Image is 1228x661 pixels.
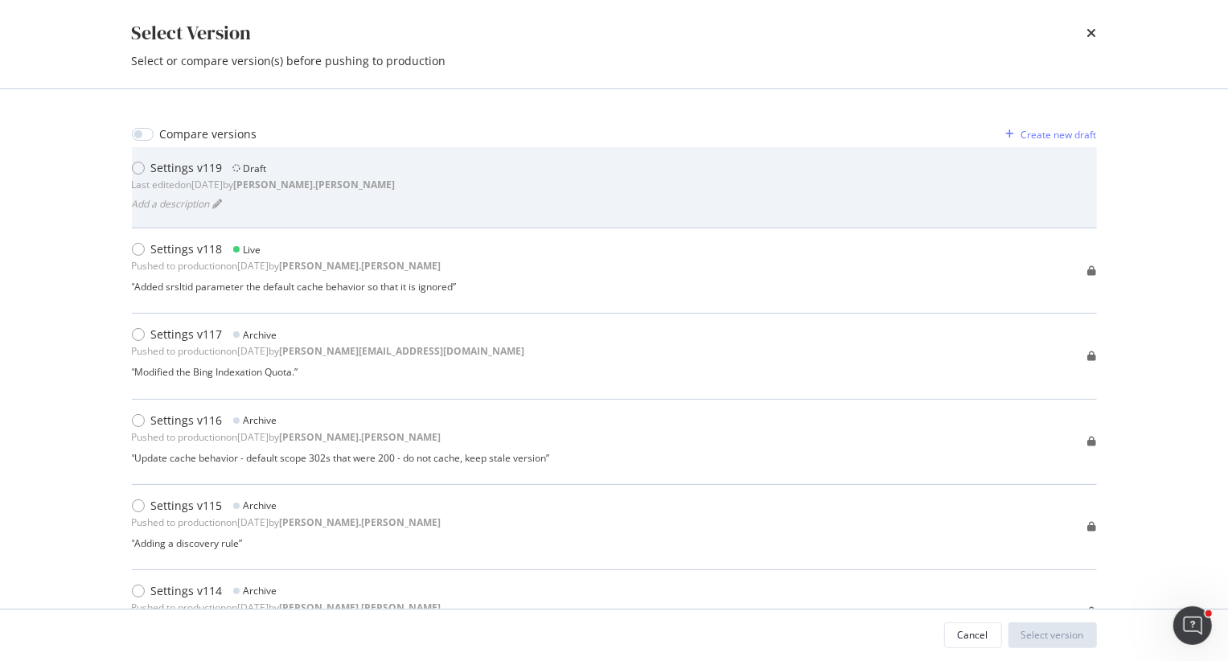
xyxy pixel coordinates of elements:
div: “ Added srsltid parameter the default cache behavior so that it is ignored ” [132,280,457,294]
div: Compare versions [160,126,257,142]
b: [PERSON_NAME].[PERSON_NAME] [280,430,442,444]
span: Add a description [132,197,210,211]
button: Cancel [944,622,1002,648]
div: Settings v115 [151,498,223,514]
div: “ Adding a discovery rule ” [132,536,442,550]
div: Pushed to production on [DATE] by [132,601,442,614]
div: Create new draft [1021,128,1097,142]
div: Archive [244,328,277,342]
b: [PERSON_NAME].[PERSON_NAME] [280,515,442,529]
div: Last edited on [DATE] by [132,178,396,191]
button: Create new draft [1000,121,1097,147]
div: Settings v114 [151,583,223,599]
b: [PERSON_NAME].[PERSON_NAME] [234,178,396,191]
div: Live [244,243,261,257]
b: [PERSON_NAME][EMAIL_ADDRESS][DOMAIN_NAME] [280,344,525,358]
div: Pushed to production on [DATE] by [132,430,442,444]
div: Archive [244,499,277,512]
button: Select version [1008,622,1097,648]
b: [PERSON_NAME].[PERSON_NAME] [280,601,442,614]
div: Cancel [958,628,988,642]
div: Select version [1021,628,1084,642]
div: times [1087,19,1097,47]
div: “ Modified the Bing Indexation Quota. ” [132,365,525,379]
div: Settings v116 [151,413,223,429]
div: “ Update cache behavior - default scope 302s that were 200 - do not cache, keep stale version ” [132,451,550,465]
div: Select Version [132,19,252,47]
div: Settings v117 [151,326,223,343]
div: Select or compare version(s) before pushing to production [132,53,1097,69]
div: Archive [244,584,277,597]
div: Pushed to production on [DATE] by [132,515,442,529]
div: Archive [244,413,277,427]
div: Pushed to production on [DATE] by [132,259,442,273]
div: Settings v118 [151,241,223,257]
iframe: Intercom live chat [1173,606,1212,645]
div: Settings v119 [151,160,223,176]
div: Pushed to production on [DATE] by [132,344,525,358]
b: [PERSON_NAME].[PERSON_NAME] [280,259,442,273]
div: Draft [244,162,267,175]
